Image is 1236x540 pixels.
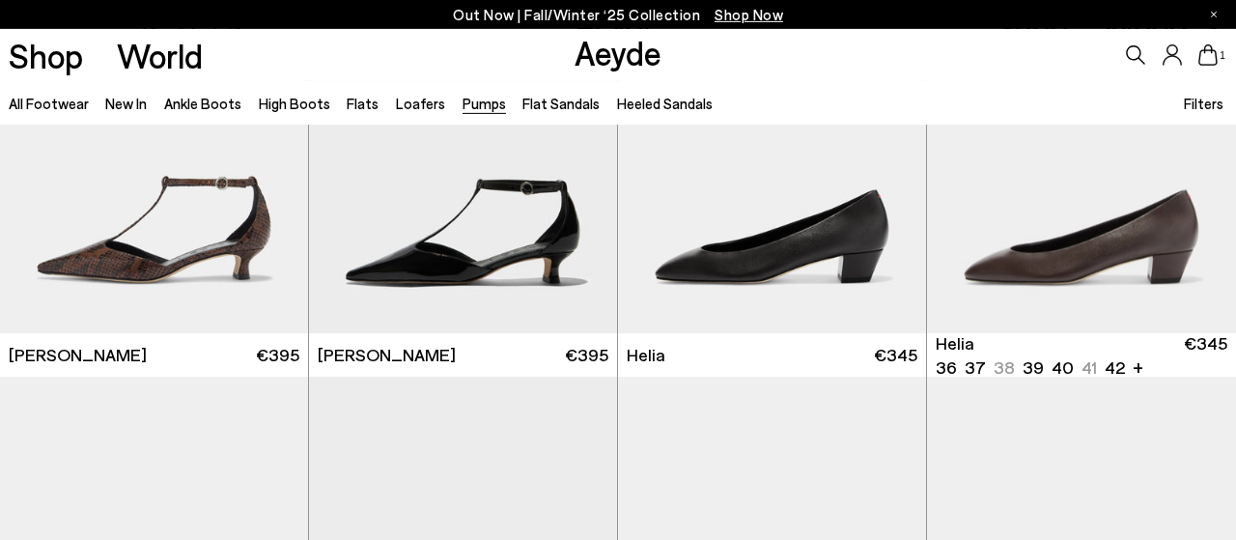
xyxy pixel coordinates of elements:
[936,331,974,355] span: Helia
[1052,355,1074,380] li: 40
[715,6,783,23] span: Navigate to /collections/new-in
[965,355,986,380] li: 37
[453,3,783,27] p: Out Now | Fall/Winter ‘25 Collection
[522,95,600,112] a: Flat Sandals
[936,355,1119,380] ul: variant
[117,39,203,72] a: World
[617,95,713,112] a: Heeled Sandals
[927,333,1236,377] a: Helia 36 37 38 39 40 41 42 + €345
[396,95,445,112] a: Loafers
[256,343,299,367] span: €395
[1198,44,1218,66] a: 1
[105,95,147,112] a: New In
[627,343,665,367] span: Helia
[1184,95,1223,112] span: Filters
[463,95,506,112] a: Pumps
[936,355,957,380] li: 36
[1105,355,1125,380] li: 42
[9,95,89,112] a: All Footwear
[259,95,330,112] a: High Boots
[575,32,661,72] a: Aeyde
[164,95,241,112] a: Ankle Boots
[9,343,147,367] span: [PERSON_NAME]
[874,343,917,367] span: €345
[9,39,83,72] a: Shop
[309,333,617,377] a: [PERSON_NAME] €395
[565,343,608,367] span: €395
[318,343,456,367] span: [PERSON_NAME]
[347,95,379,112] a: Flats
[1133,354,1143,380] li: +
[1023,355,1044,380] li: 39
[618,333,926,377] a: Helia €345
[1218,50,1227,61] span: 1
[1184,331,1227,380] span: €345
